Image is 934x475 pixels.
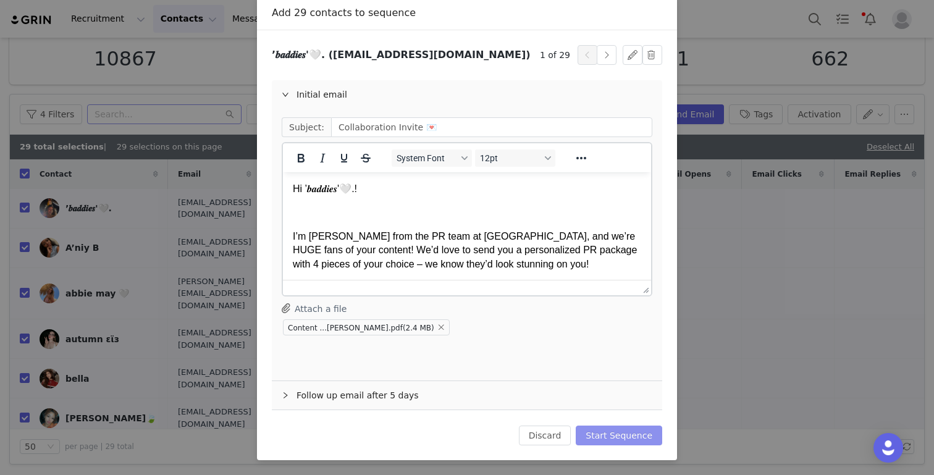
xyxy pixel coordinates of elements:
[638,280,651,295] div: Press the Up and Down arrow keys to resize the editor.
[288,324,403,332] span: Content ...[PERSON_NAME].pdf
[282,301,347,316] button: Attach a file
[10,10,358,23] p: Hi ’𝒃𝒂𝒅𝒅𝒊𝒆𝒔'🤍.!
[283,172,651,280] iframe: Rich Text Area
[272,48,531,62] h3: ’𝒃𝒂𝒅𝒅𝒊𝒆𝒔'🤍. ([EMAIL_ADDRESS][DOMAIN_NAME])
[272,381,662,410] div: icon: rightFollow up email after 5 days
[282,392,289,399] i: icon: right
[355,149,376,167] button: Strikethrough
[272,80,662,109] div: icon: rightInitial email
[392,149,472,167] button: Fonts
[282,91,289,98] i: icon: right
[571,149,592,167] button: Reveal or hide additional toolbar items
[475,149,555,167] button: Font sizes
[576,426,662,445] button: Start Sequence
[290,149,311,167] button: Bold
[312,149,333,167] button: Italic
[873,433,903,463] div: Open Intercom Messenger
[10,57,358,99] p: I’m [PERSON_NAME] from the PR team at [GEOGRAPHIC_DATA], and we’re HUGE fans of your content! We’...
[272,6,662,20] div: Add 29 contacts to sequence
[282,117,331,137] span: Subject:
[519,426,571,445] button: Discard
[331,117,652,137] input: Add a subject line
[334,149,355,167] button: Underline
[540,45,616,65] div: 1 of 29
[480,153,541,163] span: 12pt
[403,324,434,332] span: (2.4 MB)
[397,153,457,163] span: System Font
